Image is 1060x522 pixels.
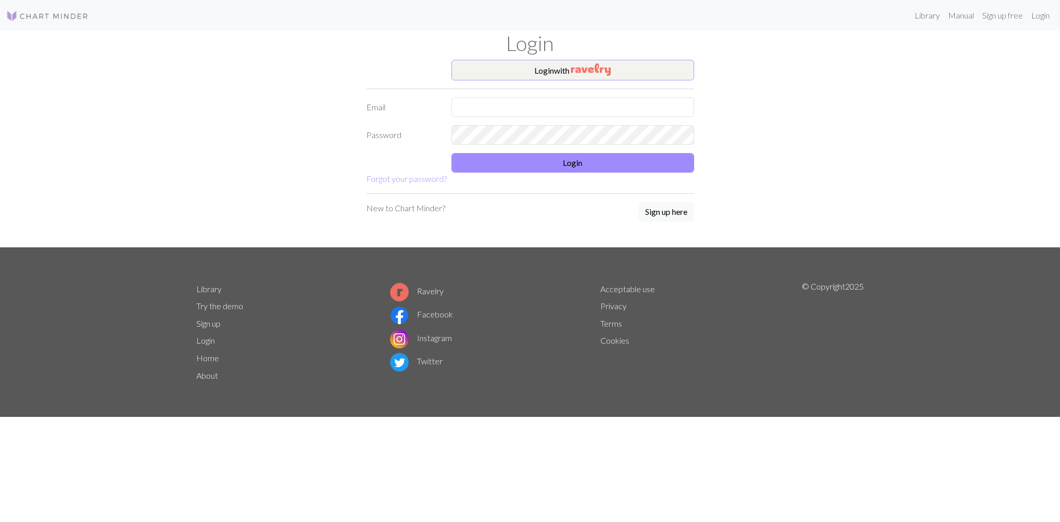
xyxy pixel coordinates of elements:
[390,283,409,301] img: Ravelry logo
[600,318,622,328] a: Terms
[390,286,444,296] a: Ravelry
[196,284,222,294] a: Library
[600,335,629,345] a: Cookies
[390,353,409,372] img: Twitter logo
[978,5,1027,26] a: Sign up free
[600,301,627,311] a: Privacy
[196,318,221,328] a: Sign up
[390,333,452,343] a: Instagram
[196,371,218,380] a: About
[390,306,409,325] img: Facebook logo
[366,202,445,214] p: New to Chart Minder?
[600,284,655,294] a: Acceptable use
[390,330,409,348] img: Instagram logo
[390,356,443,366] a: Twitter
[360,125,445,145] label: Password
[196,301,243,311] a: Try the demo
[366,174,447,183] a: Forgot your password?
[944,5,978,26] a: Manual
[638,202,694,222] button: Sign up here
[196,353,219,363] a: Home
[6,10,89,22] img: Logo
[451,60,694,80] button: Loginwith
[390,309,453,319] a: Facebook
[911,5,944,26] a: Library
[571,63,611,76] img: Ravelry
[802,280,864,384] p: © Copyright 2025
[190,31,870,56] h1: Login
[360,97,445,117] label: Email
[451,153,694,173] button: Login
[638,202,694,223] a: Sign up here
[1027,5,1054,26] a: Login
[196,335,215,345] a: Login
